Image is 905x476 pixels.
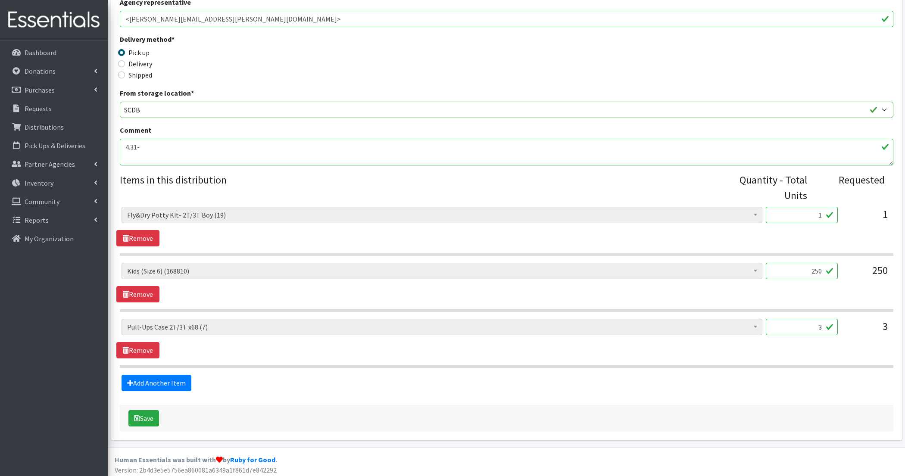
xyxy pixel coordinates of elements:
[120,172,739,200] legend: Items in this distribution
[25,141,85,150] p: Pick Ups & Deliveries
[766,319,838,335] input: Quantity
[3,118,104,136] a: Distributions
[122,319,762,335] span: Pull-Ups Case 2T/3T x68 (7)
[127,321,757,333] span: Pull-Ups Case 2T/3T x68 (7)
[25,123,64,131] p: Distributions
[122,375,191,391] a: Add Another Item
[120,34,313,47] legend: Delivery method
[122,263,762,279] span: Kids (Size 6) (168810)
[25,216,49,224] p: Reports
[3,156,104,173] a: Partner Agencies
[25,48,56,57] p: Dashboard
[230,455,275,464] a: Ruby for Good
[3,62,104,80] a: Donations
[3,174,104,192] a: Inventory
[845,319,888,342] div: 3
[845,263,888,286] div: 250
[191,89,194,97] abbr: required
[3,81,104,99] a: Purchases
[3,137,104,154] a: Pick Ups & Deliveries
[25,179,53,187] p: Inventory
[128,70,152,80] label: Shipped
[25,67,56,75] p: Donations
[3,212,104,229] a: Reports
[3,193,104,210] a: Community
[127,209,757,221] span: Fly&Dry Potty Kit- 2T/3T Boy (19)
[3,6,104,34] img: HumanEssentials
[116,286,159,302] a: Remove
[120,139,893,165] textarea: 4.31-
[122,207,762,223] span: Fly&Dry Potty Kit- 2T/3T Boy (19)
[25,160,75,168] p: Partner Agencies
[115,466,277,474] span: Version: 2b4d3e5e5756ea860081a6349a1f861d7e842292
[25,234,74,243] p: My Organization
[128,59,152,69] label: Delivery
[25,86,55,94] p: Purchases
[25,197,59,206] p: Community
[739,172,808,203] div: Quantity - Total Units
[120,125,151,135] label: Comment
[25,104,52,113] p: Requests
[3,230,104,247] a: My Organization
[172,35,175,44] abbr: required
[816,172,885,203] div: Requested
[116,342,159,358] a: Remove
[128,47,150,58] label: Pick up
[3,44,104,61] a: Dashboard
[3,100,104,117] a: Requests
[115,455,277,464] strong: Human Essentials was built with by .
[127,265,757,277] span: Kids (Size 6) (168810)
[116,230,159,246] a: Remove
[766,263,838,279] input: Quantity
[128,410,159,426] button: Save
[845,207,888,230] div: 1
[120,88,194,98] label: From storage location
[766,207,838,223] input: Quantity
